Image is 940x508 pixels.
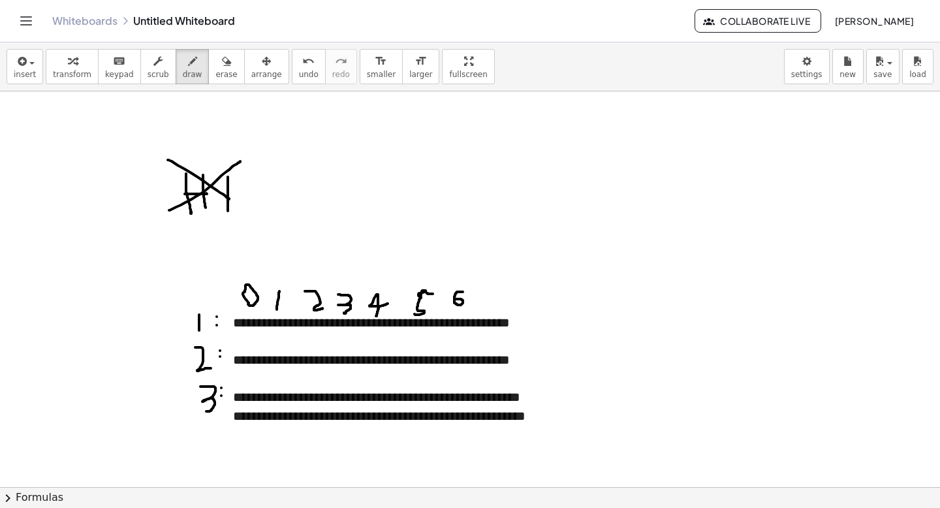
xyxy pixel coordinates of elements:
[909,70,926,79] span: load
[113,54,125,69] i: keyboard
[866,49,900,84] button: save
[215,70,237,79] span: erase
[292,49,326,84] button: undoundo
[302,54,315,69] i: undo
[332,70,350,79] span: redo
[46,49,99,84] button: transform
[832,49,864,84] button: new
[402,49,439,84] button: format_sizelarger
[824,9,924,33] button: [PERSON_NAME]
[706,15,810,27] span: Collaborate Live
[183,70,202,79] span: draw
[449,70,487,79] span: fullscreen
[98,49,141,84] button: keyboardkeypad
[105,70,134,79] span: keypad
[839,70,856,79] span: new
[335,54,347,69] i: redo
[176,49,210,84] button: draw
[902,49,933,84] button: load
[834,15,914,27] span: [PERSON_NAME]
[367,70,396,79] span: smaller
[695,9,821,33] button: Collaborate Live
[148,70,169,79] span: scrub
[52,14,117,27] a: Whiteboards
[299,70,319,79] span: undo
[375,54,387,69] i: format_size
[409,70,432,79] span: larger
[16,10,37,31] button: Toggle navigation
[442,49,494,84] button: fullscreen
[53,70,91,79] span: transform
[140,49,176,84] button: scrub
[784,49,830,84] button: settings
[244,49,289,84] button: arrange
[415,54,427,69] i: format_size
[360,49,403,84] button: format_sizesmaller
[791,70,822,79] span: settings
[14,70,36,79] span: insert
[251,70,282,79] span: arrange
[7,49,43,84] button: insert
[208,49,244,84] button: erase
[873,70,892,79] span: save
[325,49,357,84] button: redoredo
